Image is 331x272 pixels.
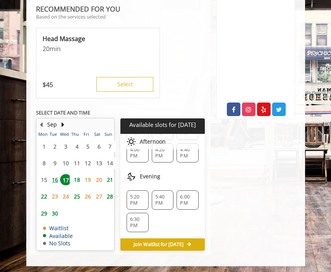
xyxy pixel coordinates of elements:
span: 20 [93,174,105,185]
td: No Slots [43,240,73,246]
td: Select day18 [70,171,81,188]
span: 16 [49,174,61,185]
span: 17 [60,174,72,185]
th: Wed [58,130,69,138]
button: Previous Month [38,120,45,129]
th: Sat [92,130,103,138]
th: Thu [70,130,81,138]
span: 4:40 PM [180,147,195,159]
td: Select day16 [48,171,58,188]
span: Evening [140,173,160,180]
div: 6:00 PM [177,190,199,210]
img: evening slots [127,172,136,181]
th: Sun [103,130,114,138]
div: 5:20 PM [127,190,149,210]
div: 4:20 PM [152,143,174,163]
span: 4:20 PM [155,147,170,159]
b: RECOMMENDED FOR YOU [36,4,120,14]
span: 6:30 PM [130,216,145,229]
td: Select day23 [48,188,58,205]
img: afternoon slots [127,137,136,146]
button: Select [96,77,153,92]
span: 5:20 PM [130,194,145,206]
span: 6:00 PM [180,194,195,206]
span: Join Waitlist for [DATE] [134,241,184,248]
span: 26 [82,191,94,202]
span: 18 [71,174,83,185]
p: Based on the services selected [36,14,205,19]
span: 27 [93,191,105,202]
span: Afternoon [140,139,166,145]
td: Select day19 [81,171,91,188]
p: Head Massage [43,34,153,43]
span: 23 [49,191,61,202]
span: 30 [49,208,61,219]
td: Select day29 [37,205,48,222]
td: Select day20 [92,171,103,188]
span: min [50,44,61,53]
td: Select day17 [58,171,69,188]
td: Waitlist [43,225,73,231]
th: Fri [81,130,91,138]
td: Select day25 [70,188,81,205]
span: 28 [104,191,116,202]
td: Select day26 [81,188,91,205]
p: 45 [43,80,53,89]
span: 19 [82,174,94,185]
div: 4:00 PM [127,143,149,163]
span: $ [43,80,46,89]
span: 29 [38,208,50,219]
p: Available slots for [DATE] [123,121,202,128]
td: Select day21 [103,171,114,188]
button: Sep [47,120,57,129]
span: 21 [104,174,116,185]
div: 5:40 PM [152,190,174,210]
p: 20 [43,44,153,53]
td: Select day28 [103,188,114,205]
td: Select day30 [48,205,58,222]
span: 4:00 PM [130,147,145,159]
div: 4:40 PM [177,143,199,163]
td: Select day24 [58,188,69,205]
td: Select day22 [37,188,48,205]
th: Mon [37,130,48,138]
th: Tue [48,130,58,138]
b: SELECT DATE AND TIME [36,109,90,116]
td: Select day27 [92,188,103,205]
span: 5:40 PM [155,194,170,206]
td: Available [43,233,73,239]
div: 6:30 PM [127,213,149,232]
span: 24 [60,191,72,202]
button: Next Month [60,120,66,129]
span: 25 [71,191,83,202]
span: 22 [38,191,50,202]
